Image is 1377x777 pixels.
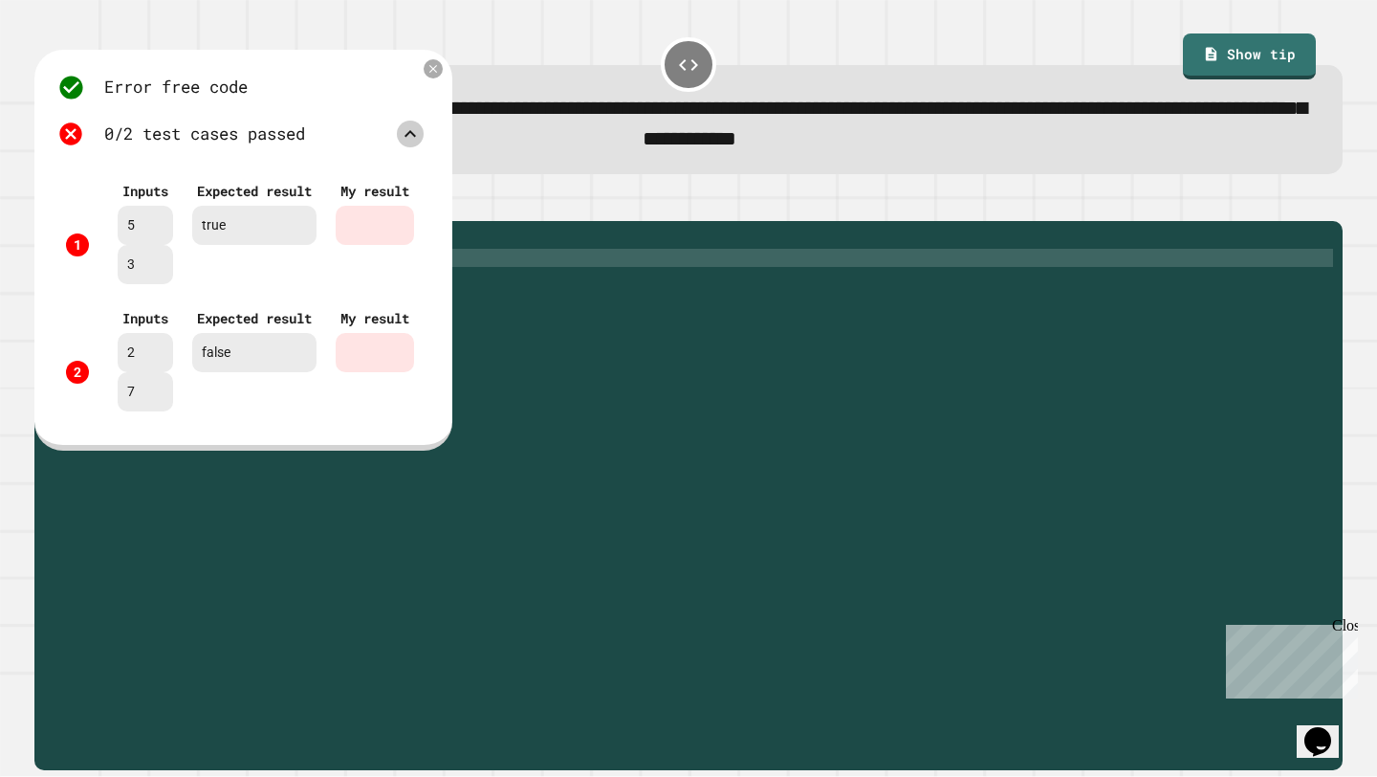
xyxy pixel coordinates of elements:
div: Inputs [122,308,168,328]
div: Error free code [104,75,248,100]
div: true [192,206,317,245]
div: 5 [118,206,173,245]
div: 2 [118,333,173,372]
div: Expected result [197,308,312,328]
div: Chat with us now!Close [8,8,132,122]
iframe: chat widget [1218,617,1358,699]
div: 7 [118,372,173,411]
div: My result [340,181,409,201]
div: Expected result [197,181,312,201]
div: 2 [66,361,89,384]
div: 3 [118,245,173,284]
iframe: chat widget [1297,700,1358,758]
a: Show tip [1183,33,1317,80]
div: false [192,333,317,372]
div: Inputs [122,181,168,201]
div: 0/2 test cases passed [104,122,305,146]
div: My result [340,308,409,328]
div: 1 [66,233,89,256]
